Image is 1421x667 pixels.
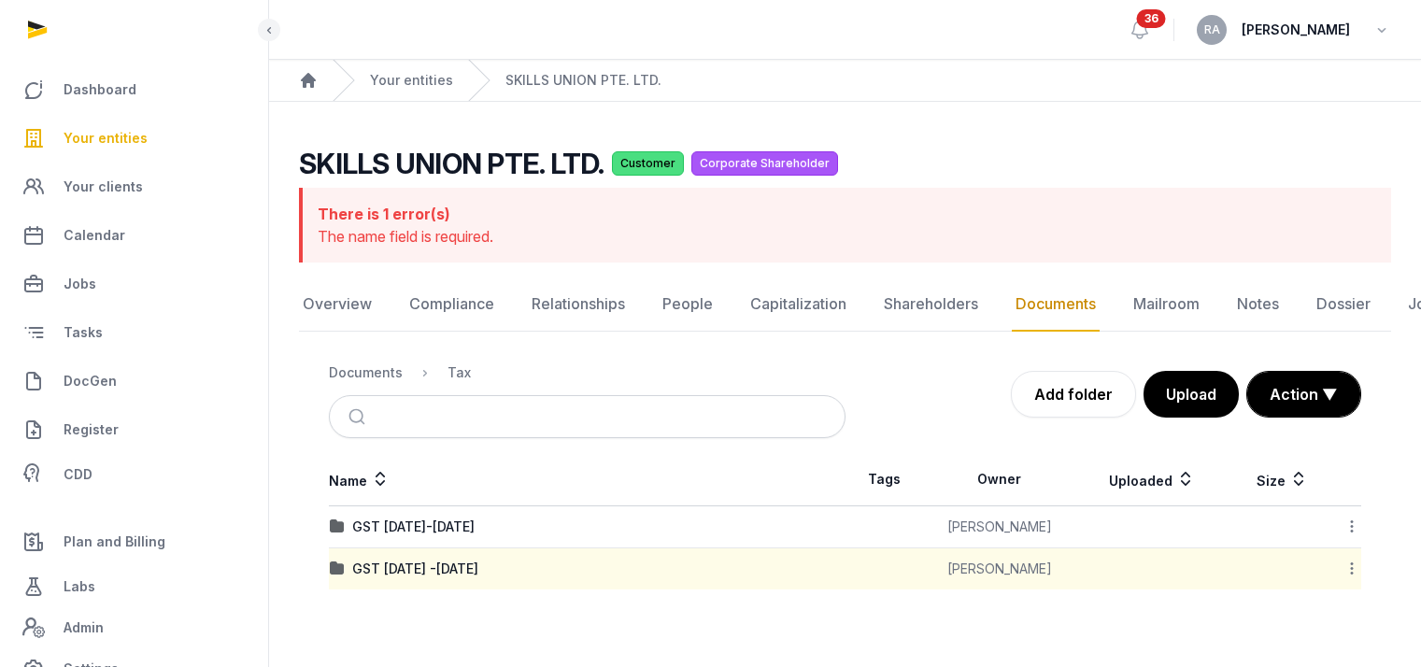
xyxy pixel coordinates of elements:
button: Submit [337,396,381,437]
span: Plan and Billing [64,531,165,553]
a: Add folder [1011,371,1136,418]
a: Your entities [15,116,253,161]
a: Your clients [15,164,253,209]
a: Notes [1233,277,1283,332]
a: Register [15,407,253,452]
a: Dashboard [15,67,253,112]
div: Documents [329,363,403,382]
a: Your entities [370,71,453,90]
span: Admin [64,617,104,639]
button: Upload [1144,371,1239,418]
button: Action ▼ [1247,372,1360,417]
span: Your clients [64,176,143,198]
a: SKILLS UNION PTE. LTD. [505,71,661,90]
span: Calendar [64,224,125,247]
a: Overview [299,277,376,332]
th: Tags [845,453,924,506]
span: Tasks [64,321,103,344]
span: The name field is required. [318,227,493,246]
img: folder.svg [330,561,345,576]
a: Documents [1012,277,1100,332]
a: People [659,277,717,332]
a: Labs [15,564,253,609]
a: DocGen [15,359,253,404]
a: Tasks [15,310,253,355]
div: Tax [448,363,471,382]
span: Labs [64,575,95,598]
a: Dossier [1313,277,1374,332]
div: GST [DATE]-[DATE] [352,518,475,536]
span: 36 [1137,9,1166,28]
span: Dashboard [64,78,136,101]
div: GST [DATE] -[DATE] [352,560,478,578]
span: CDD [64,463,92,486]
a: Calendar [15,213,253,258]
th: Owner [924,453,1075,506]
th: Size [1229,453,1334,506]
p: There is 1 error(s) [318,203,1376,225]
img: folder.svg [330,519,345,534]
span: RA [1204,24,1220,35]
td: [PERSON_NAME] [924,506,1075,548]
a: Relationships [528,277,629,332]
a: Compliance [405,277,498,332]
a: Admin [15,609,253,646]
nav: Breadcrumb [269,60,1421,102]
td: [PERSON_NAME] [924,548,1075,590]
span: Your entities [64,127,148,149]
h2: SKILLS UNION PTE. LTD. [299,147,604,180]
th: Name [329,453,845,506]
th: Uploaded [1075,453,1229,506]
a: Mailroom [1130,277,1203,332]
a: Shareholders [880,277,982,332]
nav: Breadcrumb [329,350,845,395]
span: Corporate Shareholder [691,151,838,176]
a: Jobs [15,262,253,306]
a: Plan and Billing [15,519,253,564]
span: Jobs [64,273,96,295]
a: CDD [15,456,253,493]
span: Customer [612,151,684,176]
span: DocGen [64,370,117,392]
button: RA [1197,15,1227,45]
span: Register [64,419,119,441]
a: Capitalization [746,277,850,332]
nav: Tabs [299,277,1391,332]
span: [PERSON_NAME] [1242,19,1350,41]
